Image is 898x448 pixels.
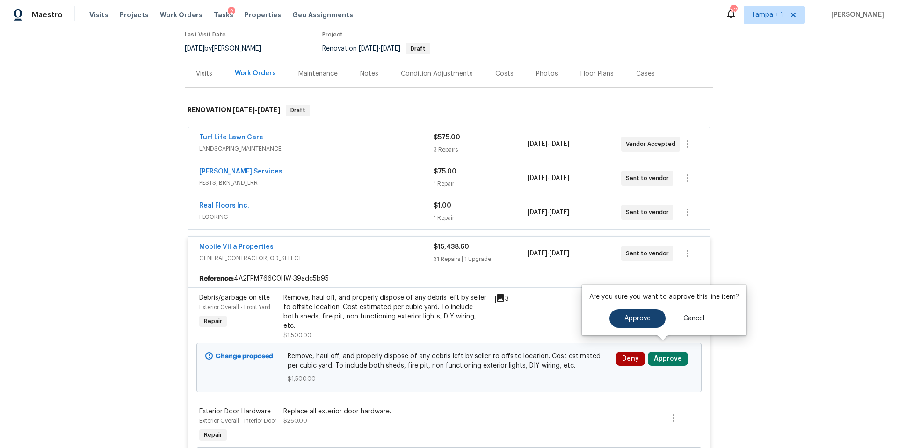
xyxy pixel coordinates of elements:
[626,249,673,258] span: Sent to vendor
[199,144,434,153] span: LANDSCAPING_MAINTENANCE
[228,7,235,16] div: 2
[528,139,569,149] span: -
[120,10,149,20] span: Projects
[381,45,400,52] span: [DATE]
[407,46,429,51] span: Draft
[199,295,270,301] span: Debris/garbage on site
[199,244,274,250] a: Mobile Villa Properties
[216,353,273,360] b: Change proposed
[232,107,255,113] span: [DATE]
[322,45,430,52] span: Renovation
[550,250,569,257] span: [DATE]
[199,134,263,141] a: Turf Life Lawn Care
[188,105,280,116] h6: RENOVATION
[580,69,614,79] div: Floor Plans
[528,249,569,258] span: -
[185,32,226,37] span: Last Visit Date
[199,168,282,175] a: [PERSON_NAME] Services
[495,69,514,79] div: Costs
[283,407,488,416] div: Replace all exterior door hardware.
[434,179,527,188] div: 1 Repair
[199,304,270,310] span: Exterior Overall - Front Yard
[322,32,343,37] span: Project
[196,69,212,79] div: Visits
[292,10,353,20] span: Geo Assignments
[283,332,311,338] span: $1,500.00
[199,408,271,415] span: Exterior Door Hardware
[528,250,547,257] span: [DATE]
[287,106,309,115] span: Draft
[609,309,666,328] button: Approve
[616,352,645,366] button: Deny
[550,141,569,147] span: [DATE]
[258,107,280,113] span: [DATE]
[528,208,569,217] span: -
[32,10,63,20] span: Maestro
[434,134,460,141] span: $575.00
[550,175,569,181] span: [DATE]
[160,10,203,20] span: Work Orders
[528,173,569,183] span: -
[434,254,527,264] div: 31 Repairs | 1 Upgrade
[434,213,527,223] div: 1 Repair
[434,168,456,175] span: $75.00
[668,309,719,328] button: Cancel
[626,173,673,183] span: Sent to vendor
[298,69,338,79] div: Maintenance
[188,270,710,287] div: 4A2FPM766C0HW-39adc5b95
[827,10,884,20] span: [PERSON_NAME]
[494,293,530,304] div: 3
[288,352,611,370] span: Remove, haul off, and properly dispose of any debris left by seller to offsite location. Cost est...
[89,10,109,20] span: Visits
[683,315,704,322] span: Cancel
[752,10,783,20] span: Tampa + 1
[235,69,276,78] div: Work Orders
[528,175,547,181] span: [DATE]
[401,69,473,79] div: Condition Adjustments
[185,45,204,52] span: [DATE]
[185,43,272,54] div: by [PERSON_NAME]
[624,315,651,322] span: Approve
[528,141,547,147] span: [DATE]
[283,293,488,331] div: Remove, haul off, and properly dispose of any debris left by seller to offsite location. Cost est...
[636,69,655,79] div: Cases
[199,178,434,188] span: PESTS, BRN_AND_LRR
[245,10,281,20] span: Properties
[359,45,400,52] span: -
[434,202,451,209] span: $1.00
[626,139,679,149] span: Vendor Accepted
[214,12,233,18] span: Tasks
[200,317,226,326] span: Repair
[589,292,739,302] p: Are you sure you want to approve this line item?
[199,274,234,283] b: Reference:
[730,6,737,15] div: 50
[648,352,688,366] button: Approve
[199,202,249,209] a: Real Floors Inc.
[360,69,378,79] div: Notes
[288,374,611,383] span: $1,500.00
[359,45,378,52] span: [DATE]
[232,107,280,113] span: -
[626,208,673,217] span: Sent to vendor
[185,95,713,125] div: RENOVATION [DATE]-[DATE]Draft
[199,212,434,222] span: FLOORING
[283,418,307,424] span: $260.00
[536,69,558,79] div: Photos
[199,253,434,263] span: GENERAL_CONTRACTOR, OD_SELECT
[434,244,469,250] span: $15,438.60
[200,430,226,440] span: Repair
[550,209,569,216] span: [DATE]
[528,209,547,216] span: [DATE]
[434,145,527,154] div: 3 Repairs
[199,418,276,424] span: Exterior Overall - Interior Door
